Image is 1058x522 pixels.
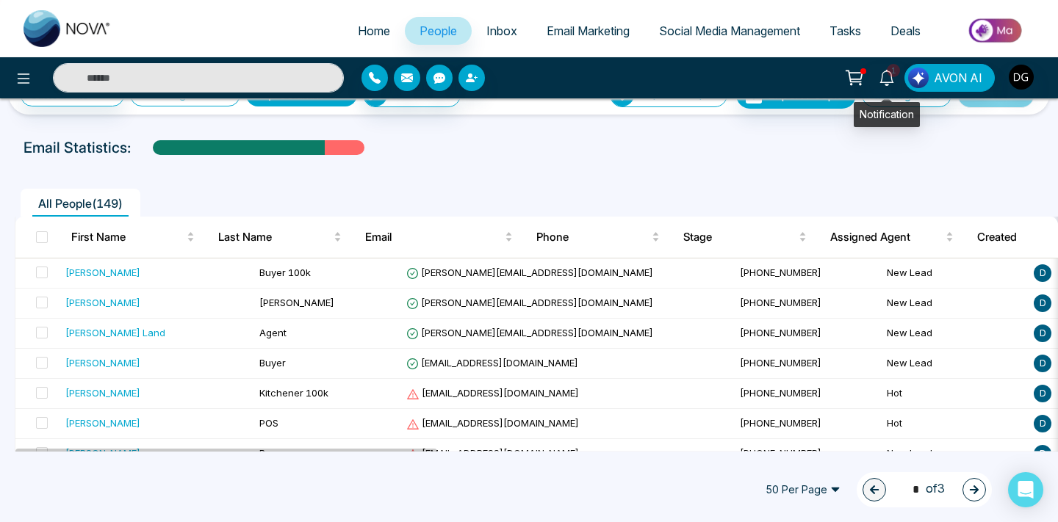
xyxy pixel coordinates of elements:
div: [PERSON_NAME] [65,295,140,310]
span: Last Name [218,228,331,246]
div: [PERSON_NAME] [65,446,140,460]
a: People [405,17,472,45]
th: Phone [525,217,672,258]
span: [PHONE_NUMBER] [740,357,821,369]
div: Open Intercom Messenger [1008,472,1043,507]
span: [PHONE_NUMBER] [740,447,821,459]
img: User Avatar [1009,65,1034,90]
td: Hot [881,379,1028,409]
span: D [1034,415,1051,432]
a: Inbox [472,17,532,45]
span: AVON AI [934,69,982,87]
th: Email [353,217,525,258]
a: Home [343,17,405,45]
a: 1 [869,64,904,90]
span: [PHONE_NUMBER] [740,387,821,399]
span: D [1034,355,1051,372]
span: of 3 [904,479,945,499]
p: Email Statistics: [24,137,131,159]
span: [PERSON_NAME][EMAIL_ADDRESS][DOMAIN_NAME] [406,267,653,278]
button: AVON AI [904,64,995,92]
th: First Name [60,217,206,258]
span: Home [358,23,390,38]
th: Last Name [206,217,353,258]
span: D [1034,385,1051,402]
span: Buyer [259,357,286,369]
div: Notification [854,102,920,127]
span: 50 Per Page [755,478,851,501]
span: 1 [887,64,900,77]
td: New Lead [881,289,1028,319]
span: [EMAIL_ADDRESS][DOMAIN_NAME] [406,417,579,429]
div: [PERSON_NAME] Land [65,325,165,340]
span: D [1034,445,1051,463]
span: D [1034,294,1051,312]
span: POS [259,417,278,429]
td: New Lead [881,439,1028,469]
span: Assigned Agent [830,228,943,246]
span: Buyer 100k [259,267,311,278]
span: Tasks [830,23,861,38]
div: [PERSON_NAME] [65,385,140,400]
span: Social Media Management [659,23,800,38]
span: Deals [890,23,921,38]
span: All People ( 149 ) [32,196,129,211]
a: Tasks [815,17,876,45]
span: D [1034,325,1051,342]
span: Agent [259,327,287,338]
th: Stage [672,217,818,258]
a: Deals [876,17,935,45]
span: [EMAIL_ADDRESS][DOMAIN_NAME] [406,357,578,369]
span: Phone [536,228,649,246]
span: [PHONE_NUMBER] [740,267,821,278]
img: Market-place.gif [943,14,1049,47]
span: [PERSON_NAME][EMAIL_ADDRESS][DOMAIN_NAME] [406,297,653,308]
img: Lead Flow [908,68,929,88]
span: Email Marketing [547,23,630,38]
span: [PHONE_NUMBER] [740,327,821,338]
td: New Lead [881,349,1028,379]
span: [PHONE_NUMBER] [740,297,821,308]
div: [PERSON_NAME] [65,265,140,280]
div: [PERSON_NAME] [65,355,140,370]
span: [PERSON_NAME] [259,297,334,308]
span: [PERSON_NAME][EMAIL_ADDRESS][DOMAIN_NAME] [406,327,653,338]
span: Buyer [259,447,286,459]
td: Hot [881,409,1028,439]
span: [PHONE_NUMBER] [740,417,821,429]
a: Email Marketing [532,17,644,45]
span: Inbox [486,23,517,38]
th: Assigned Agent [818,217,965,258]
span: [EMAIL_ADDRESS][DOMAIN_NAME] [406,387,579,399]
a: Social Media Management [644,17,815,45]
span: People [420,23,457,38]
div: [PERSON_NAME] [65,416,140,430]
span: D [1034,264,1051,282]
img: Nova CRM Logo [24,10,112,47]
span: Stage [683,228,796,246]
td: New Lead [881,258,1028,289]
span: [EMAIL_ADDRESS][DOMAIN_NAME] [406,447,579,459]
td: New Lead [881,319,1028,349]
span: Email [365,228,502,246]
span: Kitchener 100k [259,387,328,399]
span: First Name [71,228,184,246]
